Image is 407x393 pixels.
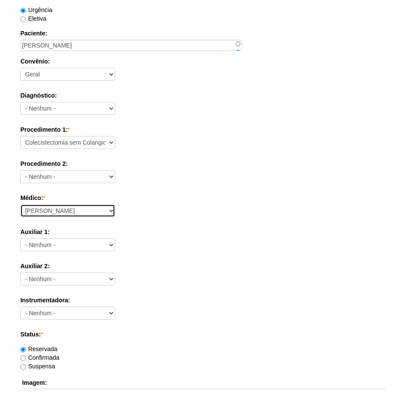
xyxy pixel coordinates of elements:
label: Instrumentadora: [20,296,387,304]
th: Imagem: [20,377,387,389]
label: Diagnóstico: [20,91,387,100]
input: Reservada [20,347,26,352]
input: Eletiva [20,16,26,22]
label: Auxiliar 2: [20,262,387,270]
label: Procedimento 1: [20,125,387,134]
label: Urgência [20,6,52,13]
label: Convênio: [20,57,387,66]
label: Paciente: [20,29,387,38]
label: Auxiliar 1: [20,228,387,236]
span: Este campo é obrigatório. [43,194,45,201]
input: Confirmada [20,355,26,361]
input: Urgência [20,8,26,13]
span: Este campo é obrigatório. [41,331,43,338]
label: Procedimento 2: [20,159,387,168]
input: Suspensa [20,364,26,370]
label: Reservada [20,345,57,352]
label: Médico: [20,193,387,202]
label: Status: [20,330,387,339]
label: Eletiva [20,15,46,22]
label: Suspensa [20,363,55,370]
span: Este campo é obrigatório. [68,126,70,133]
label: Confirmada [20,354,59,361]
